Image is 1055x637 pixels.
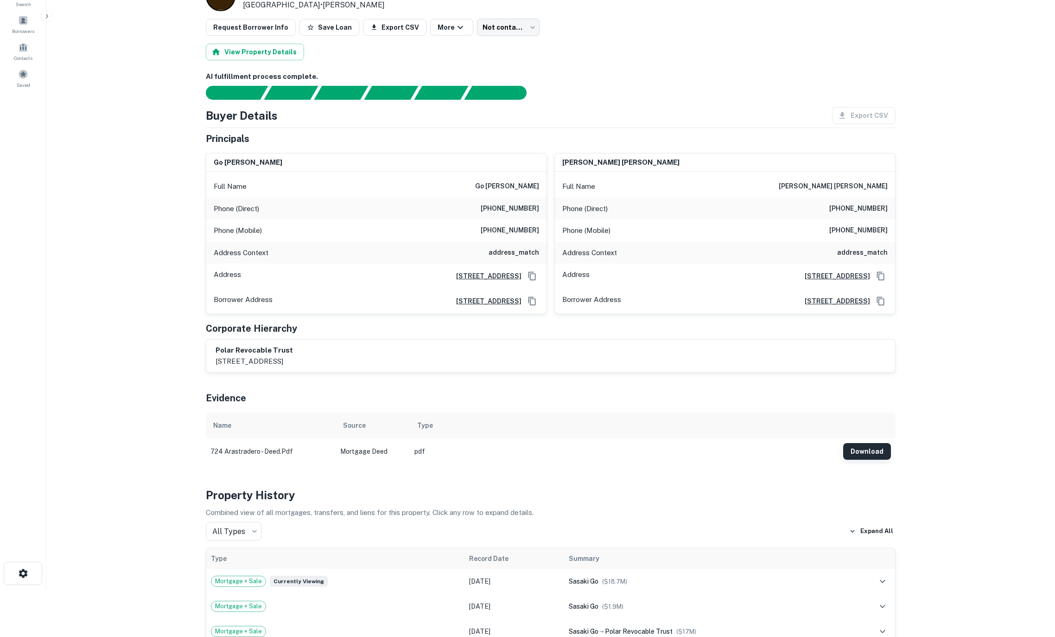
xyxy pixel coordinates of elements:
[336,438,410,464] td: Mortgage Deed
[797,271,870,281] a: [STREET_ADDRESS]
[206,487,896,503] h4: Property History
[562,247,617,258] p: Address Context
[874,269,888,283] button: Copy Address
[605,628,673,635] span: polar revocable trust
[875,598,890,614] button: expand row
[314,86,368,100] div: Documents found, AI parsing details...
[417,420,433,431] div: Type
[562,294,621,308] p: Borrower Address
[206,507,896,518] p: Combined view of all mortgages, transfers, and liens for this property. Click any row to expand d...
[206,107,278,124] h4: Buyer Details
[323,0,385,9] a: [PERSON_NAME]
[206,19,296,36] button: Request Borrower Info
[336,412,410,438] th: Source
[214,225,262,236] p: Phone (Mobile)
[477,19,540,36] div: Not contacted
[206,412,336,438] th: Name
[569,603,598,610] span: sasaki go
[17,81,30,89] span: Saved
[206,322,297,335] h5: Corporate Hierarchy
[206,132,249,146] h5: Principals
[562,203,608,214] p: Phone (Direct)
[12,27,34,35] span: Borrowers
[216,345,293,356] h6: polar revocable trust
[299,19,359,36] button: Save Loan
[464,548,564,569] th: Record Date
[213,420,231,431] div: Name
[430,19,473,36] button: More
[569,628,598,635] span: sasaki go
[676,628,696,635] span: ($ 17M )
[797,296,870,306] a: [STREET_ADDRESS]
[206,412,896,464] div: scrollable content
[270,576,328,587] span: Currently viewing
[216,356,293,367] p: [STREET_ADDRESS]
[449,271,521,281] a: [STREET_ADDRESS]
[847,524,896,538] button: Expand All
[364,86,418,100] div: Principals found, AI now looking for contact information...
[489,247,539,258] h6: address_match
[569,578,598,585] span: sasaki go
[214,203,259,214] p: Phone (Direct)
[525,269,539,283] button: Copy Address
[206,548,464,569] th: Type
[602,578,627,585] span: ($ 18.7M )
[211,577,266,586] span: Mortgage + Sale
[837,247,888,258] h6: address_match
[843,443,891,460] button: Download
[211,602,266,611] span: Mortgage + Sale
[195,86,264,100] div: Sending borrower request to AI...
[829,203,888,214] h6: [PHONE_NUMBER]
[410,412,839,438] th: Type
[214,157,282,168] h6: go [PERSON_NAME]
[264,86,318,100] div: Your request is received and processing...
[481,203,539,214] h6: [PHONE_NUMBER]
[214,294,273,308] p: Borrower Address
[464,86,538,100] div: AI fulfillment process complete.
[562,181,595,192] p: Full Name
[211,627,266,636] span: Mortgage + Sale
[562,157,680,168] h6: [PERSON_NAME] [PERSON_NAME]
[464,594,564,619] td: [DATE]
[569,626,839,637] div: →
[206,44,304,60] button: View Property Details
[875,573,890,589] button: expand row
[343,420,366,431] div: Source
[525,294,539,308] button: Copy Address
[14,54,32,62] span: Contacts
[214,247,268,258] p: Address Context
[1009,563,1055,607] iframe: Chat Widget
[602,603,623,610] span: ($ 1.9M )
[564,548,844,569] th: Summary
[3,39,44,64] a: Contacts
[874,294,888,308] button: Copy Address
[3,12,44,37] a: Borrowers
[16,0,31,8] span: Search
[206,391,246,405] h5: Evidence
[206,522,261,540] div: All Types
[449,296,521,306] a: [STREET_ADDRESS]
[206,438,336,464] td: 724 arastradero - deed.pdf
[3,65,44,90] a: Saved
[562,269,590,283] p: Address
[464,569,564,594] td: [DATE]
[206,71,896,82] h6: AI fulfillment process complete.
[414,86,468,100] div: Principals found, still searching for contact information. This may take time...
[481,225,539,236] h6: [PHONE_NUMBER]
[562,225,610,236] p: Phone (Mobile)
[214,269,241,283] p: Address
[829,225,888,236] h6: [PHONE_NUMBER]
[214,181,247,192] p: Full Name
[363,19,426,36] button: Export CSV
[410,438,839,464] td: pdf
[779,181,888,192] h6: [PERSON_NAME] [PERSON_NAME]
[475,181,539,192] h6: go [PERSON_NAME]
